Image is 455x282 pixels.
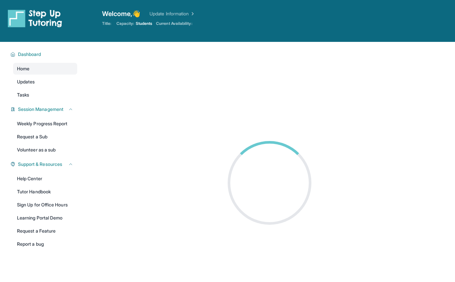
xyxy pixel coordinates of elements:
a: Tutor Handbook [13,186,77,198]
button: Session Management [15,106,73,113]
span: Updates [17,79,35,85]
span: Welcome, 👋 [102,9,141,18]
a: Updates [13,76,77,88]
a: Weekly Progress Report [13,118,77,130]
span: Students [136,21,152,26]
img: logo [8,9,62,27]
span: Tasks [17,92,29,98]
a: Request a Sub [13,131,77,143]
a: Update Information [149,10,195,17]
span: Session Management [18,106,63,113]
span: Title: [102,21,111,26]
a: Volunteer as a sub [13,144,77,156]
a: Help Center [13,173,77,185]
button: Dashboard [15,51,73,58]
span: Support & Resources [18,161,62,167]
button: Support & Resources [15,161,73,167]
span: Home [17,65,29,72]
a: Report a bug [13,238,77,250]
a: Learning Portal Demo [13,212,77,224]
a: Tasks [13,89,77,101]
span: Capacity: [116,21,134,26]
img: Chevron Right [189,10,195,17]
a: Request a Feature [13,225,77,237]
a: Home [13,63,77,75]
span: Dashboard [18,51,41,58]
a: Sign Up for Office Hours [13,199,77,211]
span: Current Availability: [156,21,192,26]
